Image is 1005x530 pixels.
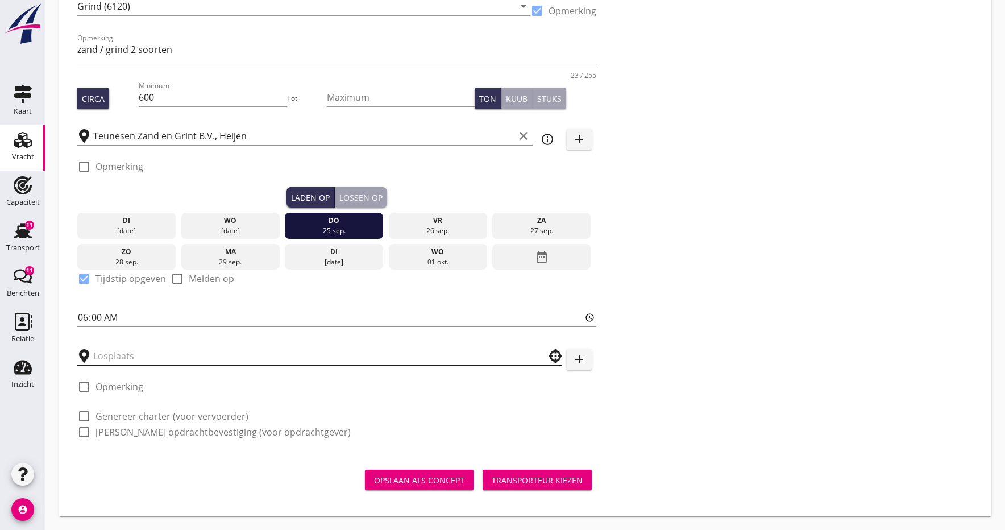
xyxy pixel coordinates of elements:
div: 25 sep. [288,226,381,236]
div: Kuub [506,93,528,105]
input: Maximum [327,88,475,106]
div: Capaciteit [6,198,40,206]
div: vr [391,216,484,226]
div: Laden op [291,192,330,204]
div: wo [391,247,484,257]
div: Relatie [11,335,34,342]
div: do [288,216,381,226]
label: Opmerking [95,161,143,172]
div: Transport [6,244,40,251]
button: Opslaan als concept [365,470,474,490]
label: [PERSON_NAME] opdrachtbevestiging (voor opdrachtgever) [95,427,351,438]
i: info_outline [541,132,554,146]
div: di [80,216,173,226]
div: 28 sep. [80,257,173,267]
i: add [572,132,586,146]
i: date_range [535,247,549,267]
div: Vracht [12,153,34,160]
label: Opmerking [549,5,596,16]
div: 11 [25,221,34,230]
button: Transporteur kiezen [483,470,592,490]
div: 11 [25,266,34,275]
div: 27 sep. [495,226,588,236]
button: Laden op [286,187,335,208]
div: zo [80,247,173,257]
div: wo [184,216,277,226]
div: di [288,247,381,257]
i: add [572,353,586,366]
button: Kuub [501,88,533,109]
button: Lossen op [335,187,387,208]
div: Opslaan als concept [374,474,464,486]
div: Berichten [7,289,39,297]
div: za [495,216,588,226]
div: Circa [82,93,105,105]
div: 01 okt. [391,257,484,267]
div: ma [184,247,277,257]
button: Circa [77,88,109,109]
input: Losplaats [93,347,530,365]
label: Melden op [189,273,234,284]
div: 23 / 255 [571,72,596,79]
button: Ton [475,88,501,109]
img: logo-small.a267ee39.svg [2,3,43,45]
div: Stuks [537,93,562,105]
div: Inzicht [11,380,34,388]
i: clear [517,129,530,143]
label: Genereer charter (voor vervoerder) [95,411,248,422]
label: Opmerking [95,381,143,392]
div: Kaart [14,107,32,115]
div: 26 sep. [391,226,484,236]
div: Lossen op [339,192,383,204]
div: [DATE] [184,226,277,236]
div: Ton [479,93,496,105]
button: Stuks [533,88,566,109]
div: 29 sep. [184,257,277,267]
div: Tot [287,93,327,103]
i: account_circle [11,498,34,521]
input: Minimum [139,88,286,106]
label: Tijdstip opgeven [95,273,166,284]
textarea: Opmerking [77,40,596,68]
input: Laadplaats [93,127,514,145]
div: [DATE] [80,226,173,236]
div: [DATE] [288,257,381,267]
div: Transporteur kiezen [492,474,583,486]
